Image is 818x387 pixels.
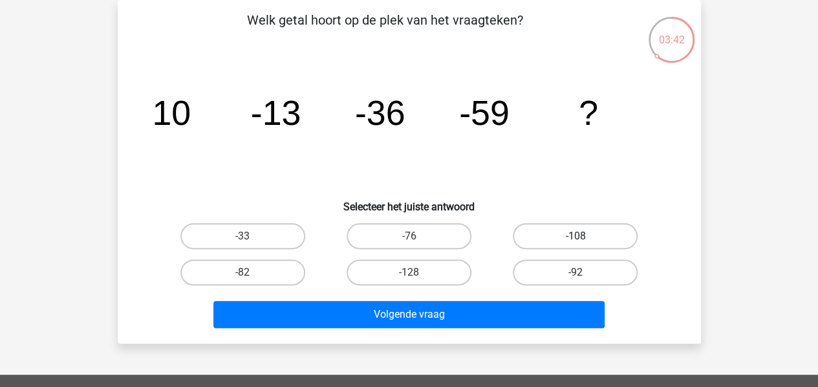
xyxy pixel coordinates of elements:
div: 03:42 [647,16,696,48]
h6: Selecteer het juiste antwoord [138,190,680,213]
label: -82 [180,260,305,285]
label: -33 [180,223,305,249]
button: Volgende vraag [213,301,605,328]
p: Welk getal hoort op de plek van het vraagteken? [138,10,632,49]
label: -128 [347,260,471,285]
tspan: -36 [354,93,405,132]
tspan: -13 [250,93,301,132]
label: -108 [513,223,638,249]
tspan: 10 [152,93,191,132]
label: -92 [513,260,638,285]
tspan: ? [579,93,598,132]
label: -76 [347,223,471,249]
tspan: -59 [459,93,510,132]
